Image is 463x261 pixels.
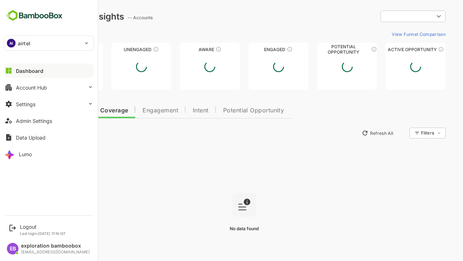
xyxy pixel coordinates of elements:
[86,47,146,52] div: Unengaged
[413,46,419,52] div: These accounts have open opportunities which might be at any of the Sales Stages
[21,250,90,254] div: [EMAIL_ADDRESS][DOMAIN_NAME]
[204,226,233,231] span: No data found
[4,130,94,145] button: Data Upload
[16,101,35,107] div: Settings
[396,130,409,136] div: Filters
[59,46,65,52] div: These accounts have not been engaged with for a defined time period
[360,47,420,52] div: Active Opportunity
[17,11,99,22] div: Dashboard Insights
[19,151,32,157] div: Lumo
[17,127,70,140] button: New Insights
[223,47,283,52] div: Engaged
[346,46,352,52] div: These accounts are MQAs and can be passed on to Inside Sales
[16,68,43,74] div: Dashboard
[16,84,47,91] div: Account Hub
[16,134,46,141] div: Data Upload
[128,46,133,52] div: These accounts have not shown enough engagement and need nurturing
[262,46,267,52] div: These accounts are warm, further nurturing would qualify them to MQAs
[4,147,94,161] button: Lumo
[20,231,66,236] p: Last login: [DATE] 11:19 IST
[25,108,103,113] span: Data Quality and Coverage
[7,39,16,47] div: AI
[102,15,129,20] ag: -- Accounts
[167,108,183,113] span: Intent
[4,63,94,78] button: Dashboard
[4,9,65,22] img: BambooboxFullLogoMark.5f36c76dfaba33ec1ec1367b70bb1252.svg
[292,47,352,52] div: Potential Opportunity
[18,40,30,47] p: airtel
[154,47,214,52] div: Aware
[16,118,52,124] div: Admin Settings
[4,36,94,50] div: AIairtel
[117,108,153,113] span: Engagement
[20,224,66,230] div: Logout
[190,46,196,52] div: These accounts have just entered the buying cycle and need further nurturing
[364,28,420,40] button: View Funnel Comparison
[7,243,18,254] div: EB
[4,113,94,128] button: Admin Settings
[355,10,420,23] div: ​
[4,80,94,95] button: Account Hub
[395,127,420,140] div: Filters
[4,97,94,111] button: Settings
[21,243,90,249] div: exploration bamboobox
[17,47,77,52] div: Unreached
[198,108,259,113] span: Potential Opportunity
[333,127,371,139] button: Refresh All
